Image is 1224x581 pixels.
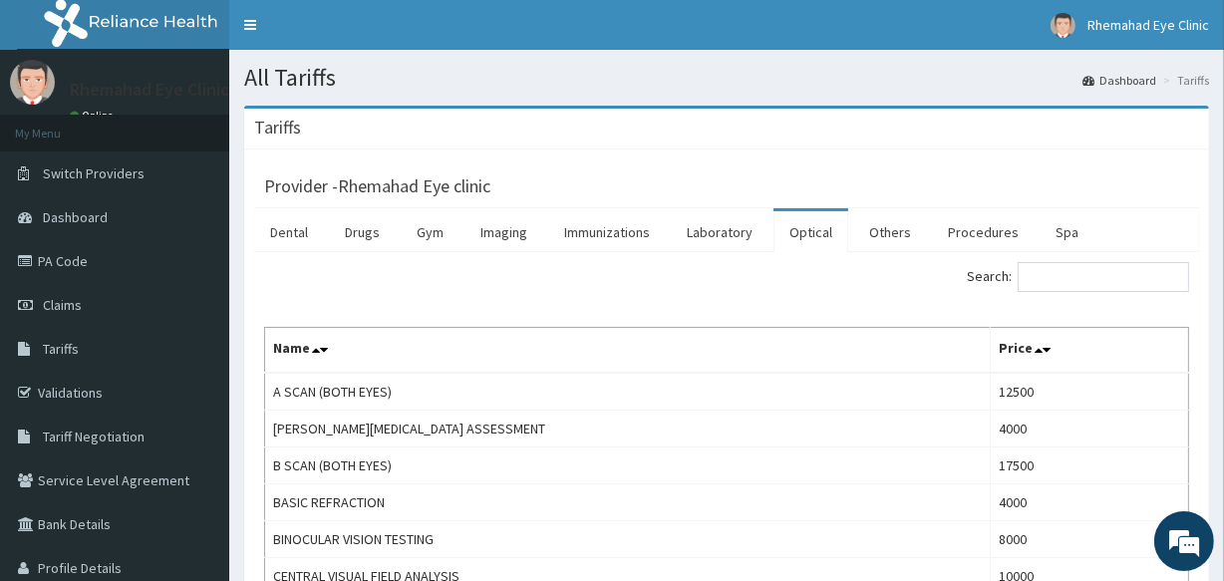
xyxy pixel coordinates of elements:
[254,211,324,253] a: Dental
[671,211,768,253] a: Laboratory
[43,340,79,358] span: Tariffs
[991,373,1189,411] td: 12500
[70,81,229,99] p: Rhemahad Eye Clinic
[254,119,301,137] h3: Tariffs
[991,521,1189,558] td: 8000
[1087,16,1209,34] span: Rhemahad Eye Clinic
[1051,13,1075,38] img: User Image
[37,100,81,149] img: d_794563401_company_1708531726252_794563401
[10,60,55,105] img: User Image
[104,112,335,138] div: Chat with us now
[991,447,1189,484] td: 17500
[265,328,991,374] th: Name
[265,484,991,521] td: BASIC REFRACTION
[548,211,666,253] a: Immunizations
[43,208,108,226] span: Dashboard
[329,211,396,253] a: Drugs
[265,521,991,558] td: BINOCULAR VISION TESTING
[773,211,848,253] a: Optical
[43,164,145,182] span: Switch Providers
[265,411,991,447] td: [PERSON_NAME][MEDICAL_DATA] ASSESSMENT
[327,10,375,58] div: Minimize live chat window
[10,378,380,447] textarea: Type your message and hit 'Enter'
[853,211,927,253] a: Others
[43,296,82,314] span: Claims
[43,428,145,445] span: Tariff Negotiation
[1040,211,1094,253] a: Spa
[265,373,991,411] td: A SCAN (BOTH EYES)
[464,211,543,253] a: Imaging
[244,65,1209,91] h1: All Tariffs
[967,262,1189,292] label: Search:
[991,484,1189,521] td: 4000
[991,328,1189,374] th: Price
[1082,72,1156,89] a: Dashboard
[1158,72,1209,89] li: Tariffs
[932,211,1035,253] a: Procedures
[1018,262,1189,292] input: Search:
[265,447,991,484] td: B SCAN (BOTH EYES)
[401,211,459,253] a: Gym
[264,177,490,195] h3: Provider - Rhemahad Eye clinic
[991,411,1189,447] td: 4000
[116,167,275,369] span: We're online!
[70,109,118,123] a: Online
